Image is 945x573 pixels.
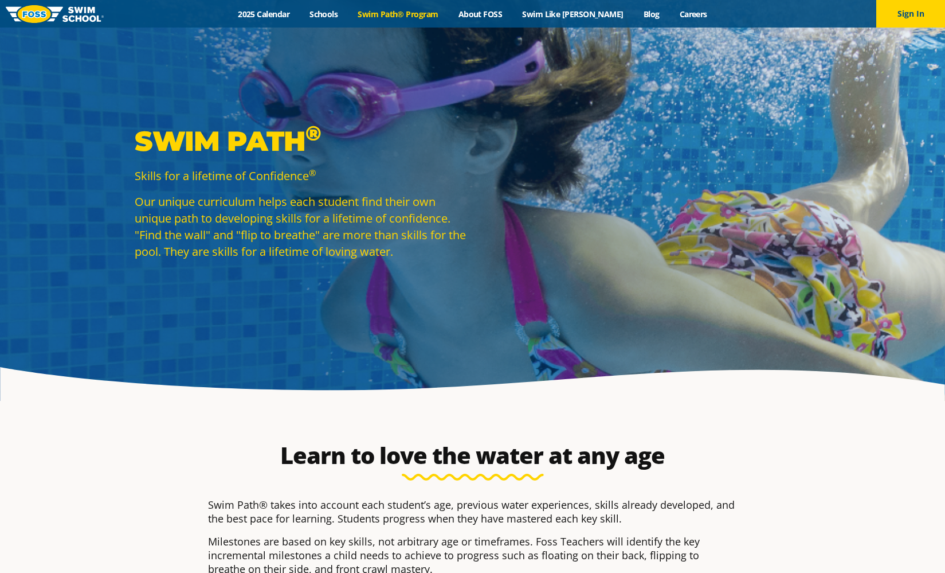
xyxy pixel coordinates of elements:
[202,442,743,469] h2: Learn to love the water at any age
[669,9,717,20] a: Careers
[135,124,467,158] p: Swim Path
[228,9,300,20] a: 2025 Calendar
[135,193,467,260] p: Our unique curriculum helps each student find their own unique path to developing skills for a li...
[300,9,348,20] a: Schools
[633,9,669,20] a: Blog
[305,120,321,146] sup: ®
[135,167,467,184] p: Skills for a lifetime of Confidence
[512,9,634,20] a: Swim Like [PERSON_NAME]
[208,498,738,525] p: Swim Path® takes into account each student’s age, previous water experiences, skills already deve...
[348,9,448,20] a: Swim Path® Program
[6,5,104,23] img: FOSS Swim School Logo
[448,9,512,20] a: About FOSS
[309,167,316,178] sup: ®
